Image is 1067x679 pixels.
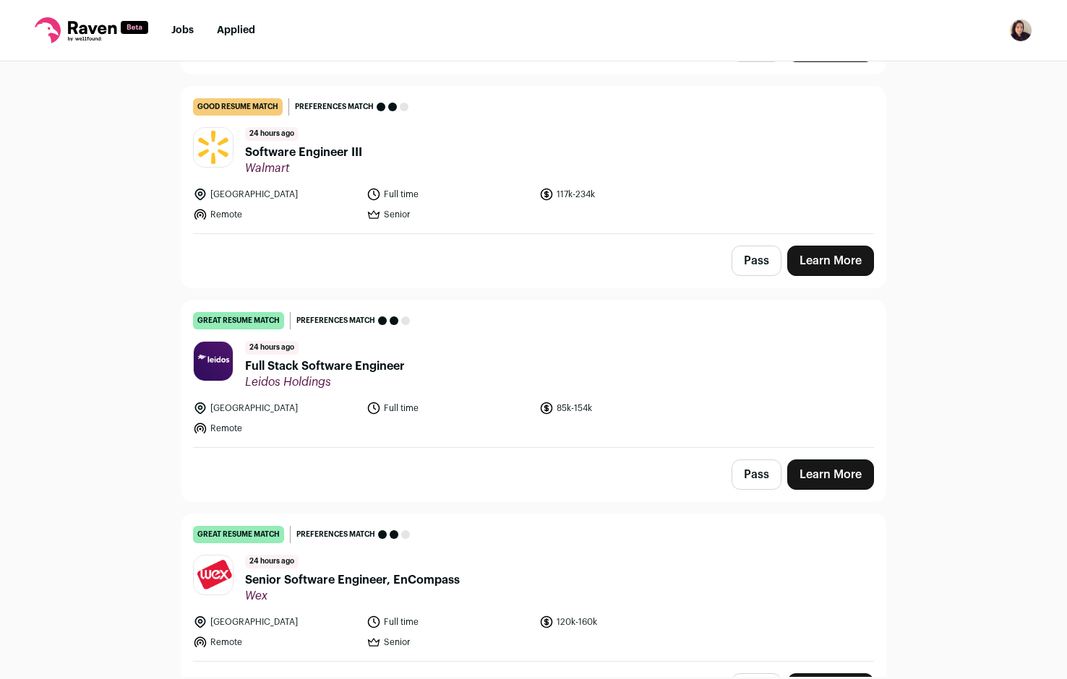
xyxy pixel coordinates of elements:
div: great resume match [193,526,284,543]
li: 120k-160k [539,615,704,629]
a: Jobs [171,25,194,35]
a: Learn More [787,459,874,490]
li: [GEOGRAPHIC_DATA] [193,401,358,415]
a: Applied [217,25,255,35]
li: Remote [193,635,358,649]
span: Preferences match [296,313,375,328]
span: 24 hours ago [245,555,299,568]
img: 6ab67cd2cf17fd0d0cc382377698315955706a931088c98580e57bcffc808660.jpg [194,558,233,591]
li: [GEOGRAPHIC_DATA] [193,187,358,202]
button: Pass [732,459,781,490]
span: Leidos Holdings [245,375,405,389]
span: Wex [245,589,460,603]
span: 24 hours ago [245,341,299,355]
a: great resume match Preferences match 24 hours ago Full Stack Software Engineer Leidos Holdings [G... [181,300,886,447]
img: 15926154-medium_jpg [1009,19,1032,42]
li: 85k-154k [539,401,704,415]
a: Learn More [787,246,874,276]
span: 24 hours ago [245,127,299,141]
img: 19b8b2629de5386d2862a650b361004344144596bc80f5063c02d542793c7f60.jpg [194,128,233,167]
button: Open dropdown [1009,19,1032,42]
li: Senior [367,207,531,222]
li: Senior [367,635,531,649]
span: Full Stack Software Engineer [245,358,405,375]
li: [GEOGRAPHIC_DATA] [193,615,358,629]
li: Remote [193,207,358,222]
li: Full time [367,187,531,202]
span: Senior Software Engineer, EnCompass [245,571,460,589]
li: Full time [367,401,531,415]
button: Pass [732,246,781,276]
span: Walmart [245,161,362,176]
span: Preferences match [296,527,375,542]
li: Remote [193,421,358,436]
a: good resume match Preferences match 24 hours ago Software Engineer III Walmart [GEOGRAPHIC_DATA] ... [181,87,886,233]
div: great resume match [193,312,284,329]
li: 117k-234k [539,187,704,202]
span: Preferences match [295,100,374,114]
img: 3b1b1cd2ab0c6445b475569198bfd85317ef2325ff25dc5d81e7a10a29de85a8.jpg [194,342,233,381]
div: good resume match [193,98,283,116]
span: Software Engineer III [245,144,362,161]
li: Full time [367,615,531,629]
a: great resume match Preferences match 24 hours ago Senior Software Engineer, EnCompass Wex [GEOGRA... [181,514,886,661]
